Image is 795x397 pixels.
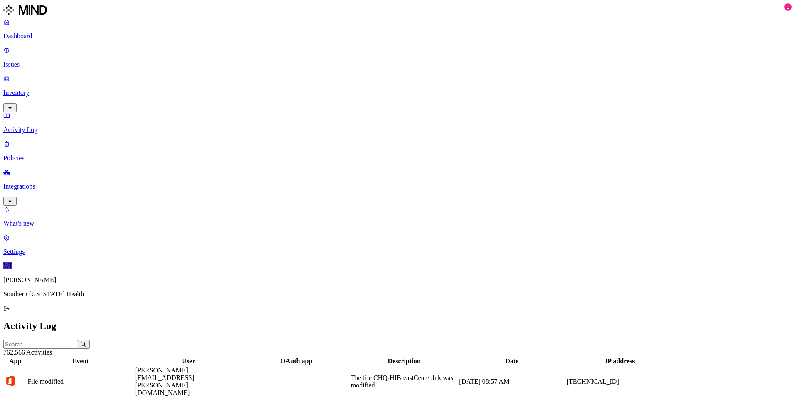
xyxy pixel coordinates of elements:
a: MIND [3,3,792,18]
input: Search [3,340,77,349]
div: IP address [567,357,673,365]
p: Southern [US_STATE] Health [3,290,792,298]
p: What's new [3,220,792,227]
a: What's new [3,206,792,227]
span: – [244,378,247,385]
span: [PERSON_NAME][EMAIL_ADDRESS][PERSON_NAME][DOMAIN_NAME] [135,367,194,396]
a: Integrations [3,169,792,204]
a: Policies [3,140,792,162]
div: Date [459,357,565,365]
div: The file CHQ-HIBreastCenter.lnk was modified [351,374,458,389]
p: Dashboard [3,32,792,40]
p: Integrations [3,183,792,190]
div: OAuth app [244,357,349,365]
div: App [5,357,26,365]
a: Inventory [3,75,792,111]
div: Description [351,357,458,365]
div: 1 [784,3,792,11]
p: Inventory [3,89,792,97]
a: Issues [3,47,792,68]
span: [DATE] 08:57 AM [459,378,509,385]
h2: Activity Log [3,320,792,332]
div: User [135,357,242,365]
span: 762,566 Activities [3,349,52,356]
a: Dashboard [3,18,792,40]
div: [TECHNICAL_ID] [567,378,673,385]
img: MIND [3,3,47,17]
img: office-365.svg [5,375,16,387]
div: File modified [27,378,133,385]
p: Issues [3,61,792,68]
span: WI [3,262,12,269]
a: Settings [3,234,792,256]
p: Settings [3,248,792,256]
a: Activity Log [3,112,792,134]
p: Policies [3,154,792,162]
p: Activity Log [3,126,792,134]
div: Event [27,357,133,365]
